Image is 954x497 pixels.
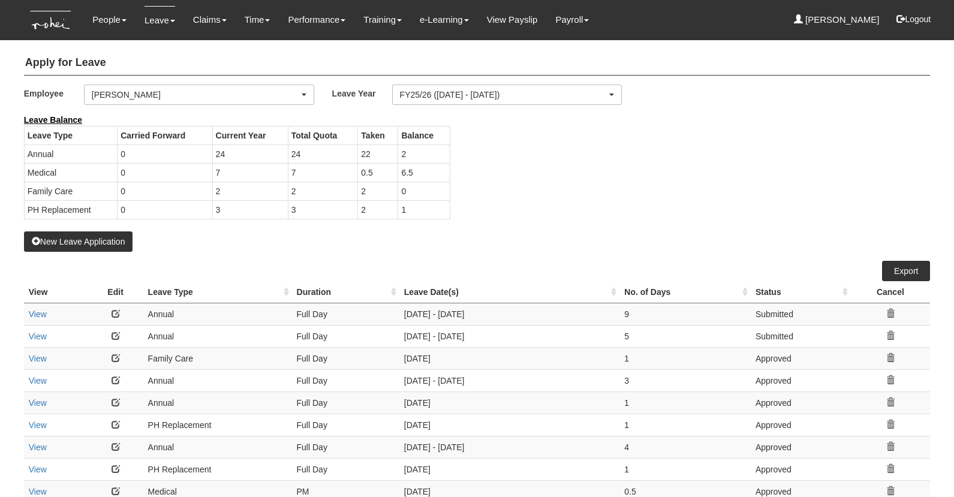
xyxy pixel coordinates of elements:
[292,303,399,325] td: Full Day
[399,369,619,391] td: [DATE] - [DATE]
[24,126,117,144] th: Leave Type
[794,6,880,34] a: [PERSON_NAME]
[619,436,751,458] td: 4
[29,354,47,363] a: View
[24,182,117,200] td: Family Care
[288,6,345,34] a: Performance
[619,391,751,414] td: 1
[288,163,358,182] td: 7
[29,487,47,496] a: View
[143,369,292,391] td: Annual
[619,458,751,480] td: 1
[392,85,622,105] button: FY25/26 ([DATE] - [DATE])
[751,458,851,480] td: Approved
[24,200,117,219] td: PH Replacement
[29,398,47,408] a: View
[619,347,751,369] td: 1
[24,85,84,102] label: Employee
[851,281,931,303] th: Cancel
[292,391,399,414] td: Full Day
[245,6,270,34] a: Time
[888,5,939,34] button: Logout
[292,414,399,436] td: Full Day
[143,414,292,436] td: PH Replacement
[92,6,127,34] a: People
[292,281,399,303] th: Duration : activate to sort column ascending
[212,144,288,163] td: 24
[24,163,117,182] td: Medical
[619,369,751,391] td: 3
[292,347,399,369] td: Full Day
[399,303,619,325] td: [DATE] - [DATE]
[118,163,212,182] td: 0
[292,325,399,347] td: Full Day
[212,163,288,182] td: 7
[212,200,288,219] td: 3
[751,391,851,414] td: Approved
[84,85,314,105] button: [PERSON_NAME]
[29,442,47,452] a: View
[332,85,392,102] label: Leave Year
[358,182,398,200] td: 2
[555,6,589,34] a: Payroll
[904,449,942,485] iframe: chat widget
[24,144,117,163] td: Annual
[619,281,751,303] th: No. of Days : activate to sort column ascending
[358,163,398,182] td: 0.5
[292,458,399,480] td: Full Day
[751,369,851,391] td: Approved
[212,126,288,144] th: Current Year
[288,126,358,144] th: Total Quota
[143,436,292,458] td: Annual
[751,347,851,369] td: Approved
[398,200,450,219] td: 1
[487,6,538,34] a: View Payslip
[143,303,292,325] td: Annual
[882,261,930,281] a: Export
[145,6,175,34] a: Leave
[400,89,607,101] div: FY25/26 ([DATE] - [DATE])
[143,391,292,414] td: Annual
[288,200,358,219] td: 3
[118,200,212,219] td: 0
[143,347,292,369] td: Family Care
[118,144,212,163] td: 0
[399,391,619,414] td: [DATE]
[751,414,851,436] td: Approved
[398,182,450,200] td: 0
[92,89,299,101] div: [PERSON_NAME]
[619,414,751,436] td: 1
[398,163,450,182] td: 6.5
[292,369,399,391] td: Full Day
[143,281,292,303] th: Leave Type : activate to sort column ascending
[358,126,398,144] th: Taken
[29,420,47,430] a: View
[24,281,88,303] th: View
[358,144,398,163] td: 22
[398,144,450,163] td: 2
[751,303,851,325] td: Submitted
[29,309,47,319] a: View
[363,6,402,34] a: Training
[29,376,47,385] a: View
[118,126,212,144] th: Carried Forward
[358,200,398,219] td: 2
[619,303,751,325] td: 9
[288,182,358,200] td: 2
[292,436,399,458] td: Full Day
[420,6,469,34] a: e-Learning
[24,231,133,252] button: New Leave Application
[751,436,851,458] td: Approved
[399,281,619,303] th: Leave Date(s) : activate to sort column ascending
[751,325,851,347] td: Submitted
[398,126,450,144] th: Balance
[212,182,288,200] td: 2
[24,51,930,76] h4: Apply for Leave
[143,325,292,347] td: Annual
[118,182,212,200] td: 0
[399,347,619,369] td: [DATE]
[193,6,227,34] a: Claims
[29,332,47,341] a: View
[399,325,619,347] td: [DATE] - [DATE]
[399,436,619,458] td: [DATE] - [DATE]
